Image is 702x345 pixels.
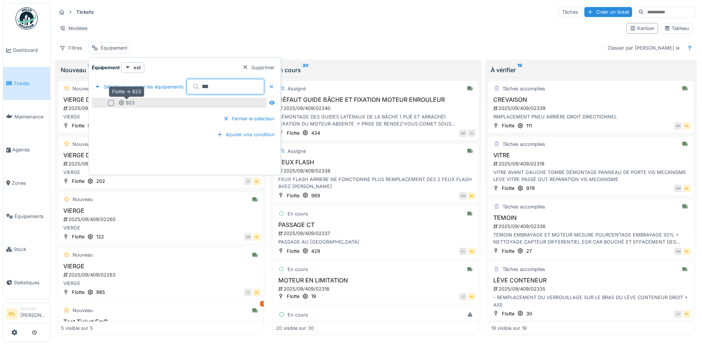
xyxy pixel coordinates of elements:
[61,325,93,332] div: 5 visible sur 5
[276,277,476,284] h3: MOTEUR EN LIMITATION
[14,246,47,253] span: Stock
[61,224,261,231] div: VIERGE
[101,44,127,51] div: Équipement
[61,113,261,120] div: VIERGE
[493,160,691,167] div: 2025/09/409/02319
[491,231,691,245] div: TEMOIN EMBRAYAGE ET MOTEUR MESURE POURCENTAGE EMBRAYAGE 50% + NETTOYAGE CAPTEUR DIFFERENTIEL EGR ...
[526,185,535,192] div: 979
[311,293,316,300] div: 19
[491,113,691,120] div: RMPLACEMENT PNEU ARRIÈRE DROIT DIRECTIONNEL
[253,178,261,185] div: ML
[491,96,691,103] h3: CREVAISON
[63,160,261,167] div: 2025/09/409/02279
[503,266,545,273] div: Tâches accomplies
[503,85,545,92] div: Tâches accomplies
[683,122,691,130] div: ML
[61,207,261,214] h3: VIERGE
[63,105,261,112] div: 2025/09/409/02331
[502,122,514,129] div: Flotte
[276,221,476,228] h3: PASSAGE CT
[61,169,261,176] div: VIERGE
[12,146,47,153] span: Agenda
[288,85,306,92] div: Assigné
[287,248,299,255] div: Flotte
[276,176,476,190] div: FEUX FLASH ARRIERE NE FONCTIONNE PLUS REMPLACEMENT DES 2 FEUX FLASH AVEC [PERSON_NAME]
[278,105,476,112] div: 2025/09/409/02340
[244,289,252,296] div: JC
[302,66,309,74] sup: 30
[502,185,514,192] div: Flotte
[220,114,278,124] div: Fermer le sélecteur
[72,122,84,129] div: Flotte
[278,167,476,174] div: 2025/09/409/02338
[503,203,545,210] div: Tâches accomplies
[503,141,545,148] div: Tâches accomplies
[92,82,187,92] div: Sélectionner parmi les équipements
[13,47,47,54] span: Dashboard
[287,192,299,199] div: Flotte
[683,310,691,318] div: ML
[287,130,299,137] div: Flotte
[56,43,85,53] div: Filtres
[311,130,320,137] div: 434
[502,310,514,317] div: Flotte
[526,248,532,255] div: 27
[526,310,532,317] div: 30
[244,233,252,241] div: GM
[20,306,47,311] div: Manager
[61,66,261,74] div: Nouveau
[73,307,93,314] div: Nouveau
[491,325,527,332] div: 19 visible sur 19
[244,178,252,185] div: JC
[96,289,105,296] div: 985
[20,306,47,322] li: [PERSON_NAME]
[73,141,93,148] div: Nouveau
[96,178,105,185] div: 202
[517,66,522,74] sup: 19
[276,66,476,74] div: En cours
[12,180,47,187] span: Zones
[468,192,476,200] div: ML
[459,248,467,255] div: CV
[260,301,265,307] div: 1
[61,152,261,159] h3: VIERGE DOUBLON
[253,289,261,296] div: ML
[92,64,120,71] strong: Équipement
[468,248,476,255] div: ML
[683,248,691,255] div: ML
[6,308,17,319] li: ML
[61,96,261,103] h3: VIERGE DOUBLON
[311,192,320,199] div: 969
[134,64,141,71] strong: est
[73,85,93,92] div: Nouveau
[491,294,691,308] div: - REMPLACEMENT DU VERROUILLAGE SUR LE BRAS DU LÈVE CONTENEUR DROIT + AXE
[14,80,47,87] span: Tickets
[311,248,320,255] div: 429
[214,130,278,140] div: Ajouter une condition
[674,185,682,192] div: GM
[118,99,135,106] div: 923
[674,122,682,130] div: MD
[14,213,47,220] span: Équipements
[61,318,261,325] h3: Test Ticket EmB
[56,23,91,34] div: Modèles
[559,7,581,17] div: Tâches
[16,7,38,30] img: Badge_color-CXgf-gQk.svg
[278,230,476,237] div: 2025/09/409/02337
[288,311,308,318] div: En cours
[459,130,467,137] div: MD
[288,210,308,217] div: En cours
[61,280,261,287] div: VIERGE
[491,214,691,221] h3: TEMOIN
[604,43,683,53] div: Classer par [PERSON_NAME] le
[96,233,104,240] div: 122
[14,113,47,120] span: Maintenance
[584,7,632,17] div: Créer un ticket
[683,185,691,192] div: ML
[63,271,261,278] div: 2025/09/409/02263
[72,233,84,240] div: Flotte
[287,293,299,300] div: Flotte
[73,251,93,258] div: Nouveau
[276,159,476,166] h3: FEUX FLASH
[491,152,691,159] h3: VITRE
